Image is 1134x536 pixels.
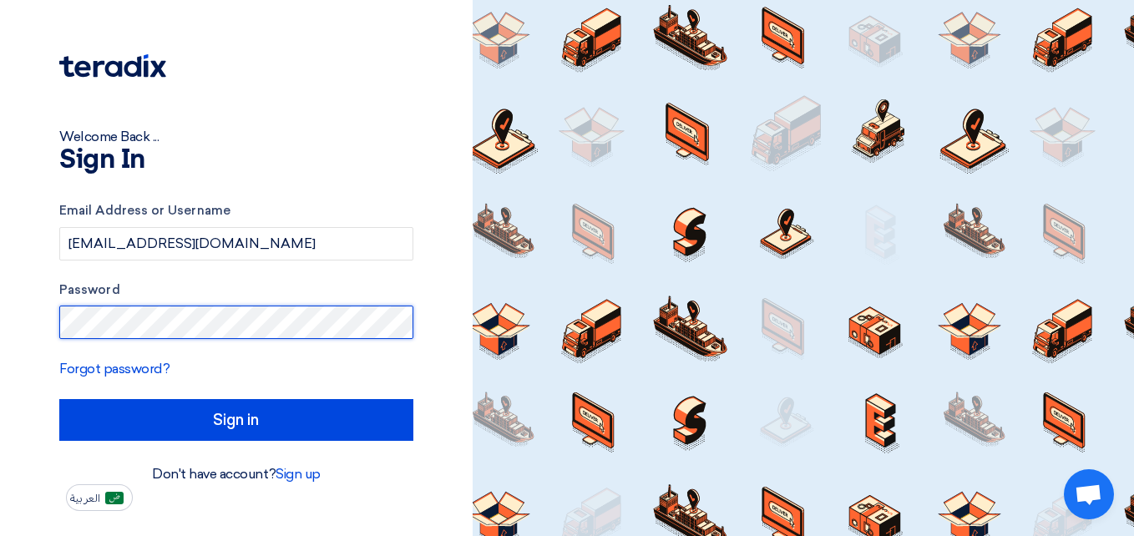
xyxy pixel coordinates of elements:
[59,201,413,220] label: Email Address or Username
[59,281,413,300] label: Password
[105,492,124,504] img: ar-AR.png
[1064,469,1114,519] div: Open chat
[59,147,413,174] h1: Sign In
[59,227,413,260] input: Enter your business email or username
[59,127,413,147] div: Welcome Back ...
[59,54,166,78] img: Teradix logo
[59,399,413,441] input: Sign in
[59,361,170,377] a: Forgot password?
[70,493,100,504] span: العربية
[59,464,413,484] div: Don't have account?
[66,484,133,511] button: العربية
[276,466,321,482] a: Sign up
